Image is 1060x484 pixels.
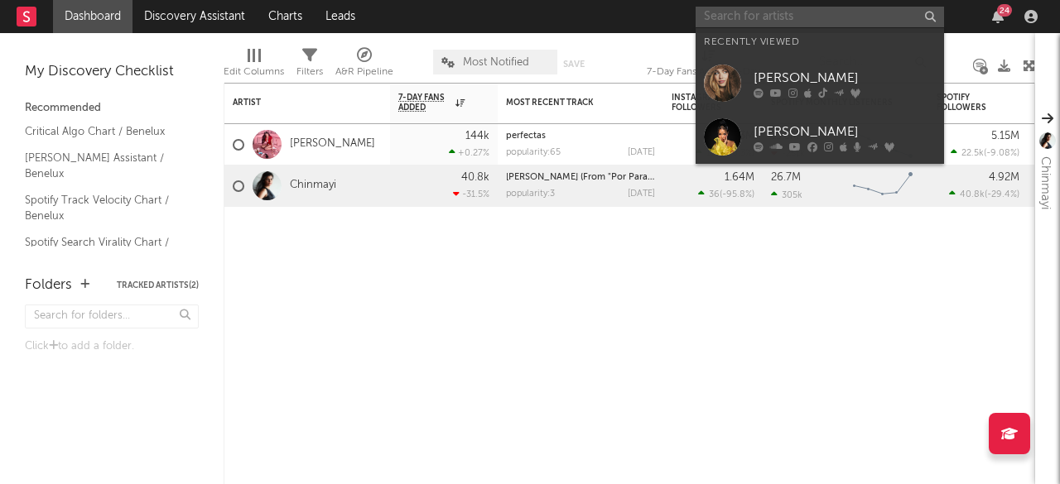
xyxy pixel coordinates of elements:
[704,32,936,52] div: Recently Viewed
[771,172,801,183] div: 26.7M
[754,122,936,141] div: [PERSON_NAME]
[698,189,754,199] div: ( )
[506,189,555,199] div: popularity: 3
[233,98,357,108] div: Artist
[506,132,655,141] div: perfectas
[25,62,199,82] div: My Discovery Checklist
[296,41,323,89] div: Filters
[989,172,1019,183] div: 4.92M
[647,41,771,89] div: 7-Day Fans Added (7-Day Fans Added)
[449,147,489,158] div: +0.27 %
[709,190,720,199] span: 36
[25,122,182,141] a: Critical Algo Chart / Benelux
[506,98,630,108] div: Most Recent Track
[722,190,752,199] span: -95.8 %
[986,149,1017,158] span: -9.08 %
[335,62,393,82] div: A&R Pipeline
[647,62,771,82] div: 7-Day Fans Added (7-Day Fans Added)
[987,190,1017,199] span: -29.4 %
[335,41,393,89] div: A&R Pipeline
[696,56,944,110] a: [PERSON_NAME]
[960,190,985,199] span: 40.8k
[465,131,489,141] div: 144k
[937,93,995,113] div: Spotify Followers
[25,337,199,357] div: Click to add a folder.
[296,62,323,82] div: Filters
[398,93,451,113] span: 7-Day Fans Added
[453,189,489,199] div: -31.5 %
[563,60,585,69] button: Save
[290,137,375,151] a: [PERSON_NAME]
[117,281,199,290] button: Tracked Artists(2)
[628,189,655,199] div: [DATE]
[1035,156,1055,209] div: Chinmayi
[949,189,1019,199] div: ( )
[754,68,936,88] div: [PERSON_NAME]
[696,7,944,27] input: Search for artists
[951,147,1019,158] div: ( )
[506,173,666,182] a: [PERSON_NAME] (From "Por Paravai")
[725,172,754,183] div: 1.64M
[628,148,655,157] div: [DATE]
[696,110,944,164] a: [PERSON_NAME]
[846,165,920,207] svg: Chart title
[672,93,730,113] div: Instagram Followers
[997,4,1012,17] div: 24
[25,191,182,225] a: Spotify Track Velocity Chart / Benelux
[506,132,546,141] a: perfectas
[961,149,984,158] span: 22.5k
[463,57,529,68] span: Most Notified
[506,173,655,182] div: Vinnum Mannum (From "Por Paravai")
[991,131,1019,141] div: 5.15M
[25,233,182,267] a: Spotify Search Virality Chart / Benelux
[25,304,199,328] input: Search for folders...
[992,10,1004,23] button: 24
[224,62,284,82] div: Edit Columns
[771,189,802,200] div: 305k
[25,98,199,118] div: Recommended
[461,172,489,183] div: 40.8k
[224,41,284,89] div: Edit Columns
[25,149,182,183] a: [PERSON_NAME] Assistant / Benelux
[290,179,336,193] a: Chinmayi
[25,276,72,295] div: Folders
[506,148,561,157] div: popularity: 65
